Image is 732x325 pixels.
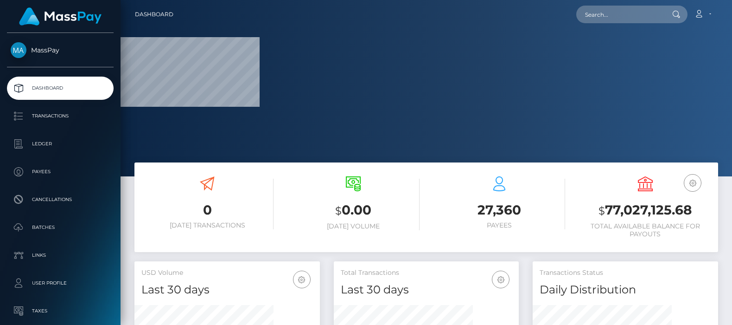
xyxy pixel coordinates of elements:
h6: Payees [433,221,566,229]
a: Ledger [7,132,114,156]
h4: Daily Distribution [540,282,711,298]
p: Ledger [11,137,110,151]
p: Batches [11,221,110,234]
img: MassPay Logo [19,7,102,26]
p: Links [11,248,110,262]
p: Transactions [11,109,110,123]
h3: 0 [141,201,274,219]
a: Payees [7,160,114,183]
p: Cancellations [11,193,110,207]
h4: Last 30 days [141,282,313,298]
a: Links [7,244,114,267]
h4: Last 30 days [341,282,512,298]
h6: [DATE] Volume [287,222,420,230]
a: Dashboard [7,77,114,100]
span: MassPay [7,46,114,54]
p: Payees [11,165,110,179]
p: User Profile [11,276,110,290]
h3: 27,360 [433,201,566,219]
input: Search... [576,6,663,23]
h5: Total Transactions [341,268,512,278]
h3: 77,027,125.68 [579,201,711,220]
p: Dashboard [11,81,110,95]
a: Cancellations [7,188,114,211]
small: $ [598,204,605,217]
h6: [DATE] Transactions [141,221,274,229]
h5: Transactions Status [540,268,711,278]
a: Transactions [7,104,114,128]
a: Taxes [7,299,114,323]
img: MassPay [11,42,26,58]
small: $ [335,204,342,217]
a: Batches [7,216,114,239]
a: User Profile [7,272,114,295]
p: Taxes [11,304,110,318]
h3: 0.00 [287,201,420,220]
a: Dashboard [135,5,173,24]
h6: Total Available Balance for Payouts [579,222,711,238]
h5: USD Volume [141,268,313,278]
